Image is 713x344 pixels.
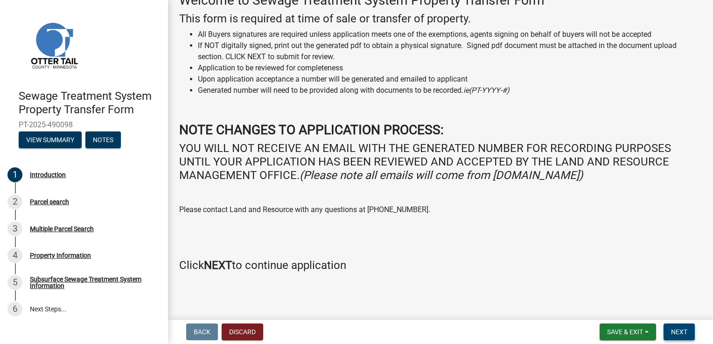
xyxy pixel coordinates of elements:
button: Discard [222,323,263,340]
h4: YOU WILL NOT RECEIVE AN EMAIL WITH THE GENERATED NUMBER FOR RECORDING PURPOSES UNTIL YOUR APPLICA... [179,142,702,182]
div: 3 [7,221,22,236]
span: PT-2025-490098 [19,120,149,129]
div: Subsurface Sewage Treatment System Information [30,276,153,289]
span: Next [671,328,687,336]
strong: NEXT [204,259,232,272]
div: 2 [7,194,22,209]
button: Back [186,323,218,340]
h4: Click to continue application [179,259,702,272]
div: 5 [7,275,22,290]
wm-modal-confirm: Notes [85,137,121,144]
li: Application to be reviewed for completeness [198,62,702,74]
span: Back [194,328,210,336]
li: If NOT digitally signed, print out the generated pdf to obtain a physical signature. Signed pdf d... [198,40,702,62]
div: Multiple Parcel Search [30,226,94,232]
li: Upon application acceptance a number will be generated and emailed to applicant [198,74,702,85]
wm-modal-confirm: Summary [19,137,82,144]
i: ie(PT-YYYY-#) [463,86,510,95]
div: Parcel search [30,199,69,205]
li: All Buyers signatures are required unless application meets one of the exemptions, agents signing... [198,29,702,40]
h4: This form is required at time of sale or transfer of property. [179,12,702,26]
li: Generated number will need to be provided along with documents to be recorded. [198,85,702,96]
h4: Sewage Treatment System Property Transfer Form [19,89,161,117]
div: Property Information [30,252,91,259]
img: Otter Tail County, Minnesota [19,10,89,80]
strong: NOTE CHANGES TO APPLICATION PROCESS: [179,122,444,138]
span: Save & Exit [607,328,643,336]
button: Notes [85,131,121,148]
button: Save & Exit [600,323,656,340]
div: 6 [7,302,22,316]
button: View Summary [19,131,82,148]
div: Introduction [30,172,66,178]
div: 4 [7,248,22,263]
button: Next [664,323,695,340]
i: (Please note all emails will come from [DOMAIN_NAME]) [300,169,583,182]
p: Please contact Land and Resource with any questions at [PHONE_NUMBER]. [179,204,702,215]
div: 1 [7,167,22,182]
